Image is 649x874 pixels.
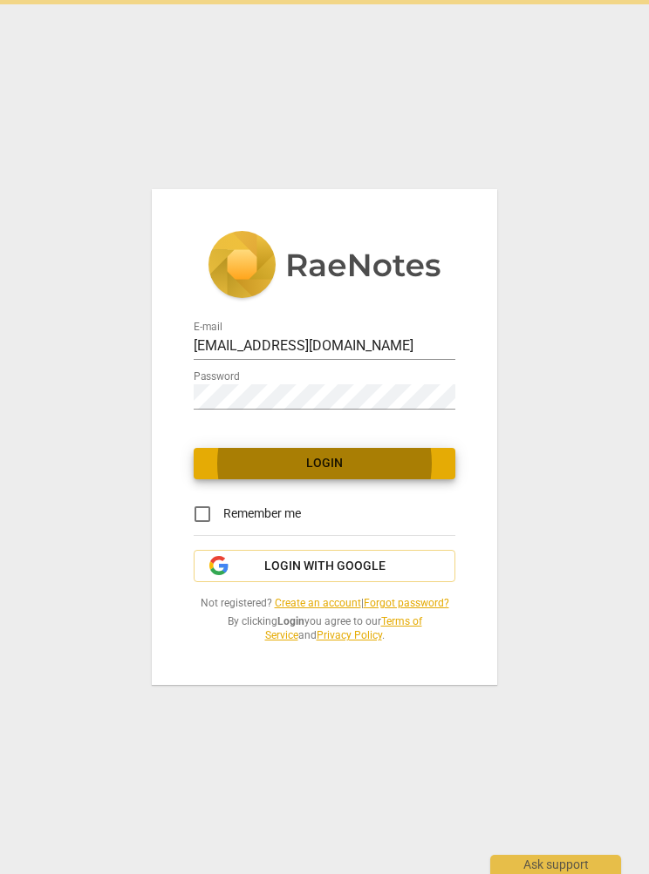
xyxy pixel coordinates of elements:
label: E-mail [194,322,222,332]
span: By clicking you agree to our and . [194,614,455,643]
span: Not registered? | [194,596,455,611]
button: Login [194,448,455,479]
label: Password [194,371,240,382]
img: 5ac2273c67554f335776073100b6d88f.svg [208,231,441,302]
a: Terms of Service [265,615,422,642]
span: Remember me [223,505,301,523]
a: Privacy Policy [317,629,382,641]
b: Login [277,615,304,627]
span: Login [208,455,441,472]
div: Ask support [490,855,621,874]
button: Login with Google [194,550,455,583]
span: Login with Google [264,558,386,575]
a: Forgot password? [364,597,449,609]
a: Create an account [275,597,361,609]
